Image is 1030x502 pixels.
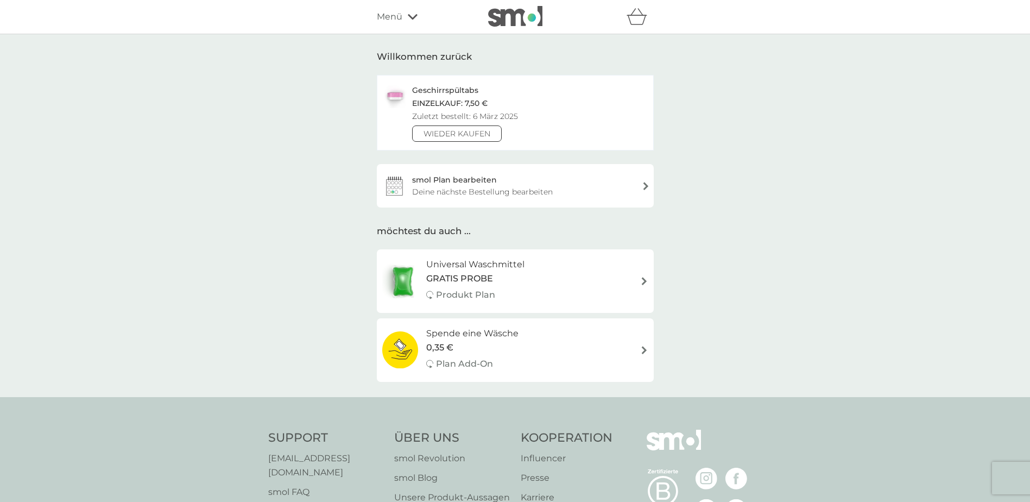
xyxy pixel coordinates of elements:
span: 0,35 € [426,341,453,355]
a: Influencer [521,451,612,466]
img: smol [488,6,542,27]
div: Warenkorb [627,6,654,28]
p: Zuletzt bestellt: 6 März 2025 [412,110,518,123]
p: Geschirrspültabs [412,84,518,97]
p: Produkt Plan [436,288,495,302]
img: Spende eine Wäsche [382,331,419,369]
a: [EMAIL_ADDRESS][DOMAIN_NAME] [268,451,383,479]
div: Willkommen zurück [377,49,654,64]
img: Geschirrspültabs [383,84,407,108]
h6: Spende eine Wäsche [426,327,519,341]
span: Menü [377,10,402,24]
h6: Universal Waschmittel [426,258,525,272]
img: smol [647,430,701,467]
div: Deine nächste Bestellung bearbeiten [412,186,553,198]
button: Wieder kaufen [412,125,502,142]
img: besuche die smol Facebook Seite [725,468,747,490]
a: smol Revolution [394,451,510,466]
h4: Über Uns [394,430,510,447]
img: besuche die smol Instagram Seite [696,468,717,490]
img: Rechtspfeil [640,346,648,354]
p: Einzelkauf: 7,50 € [412,97,518,110]
a: smol Blog [394,471,510,485]
img: Universal Waschmittel [382,262,424,300]
h4: Support [268,430,383,447]
h4: Kooperation [521,430,612,447]
img: Rechtspfeil [640,277,648,285]
a: smol FAQ [268,485,383,499]
a: Presse [521,471,612,485]
p: Plan Add-On [436,357,493,371]
div: smol Plan bearbeiten [412,174,497,186]
div: möchtest du auch ... [377,224,654,239]
span: GRATIS PROBE [426,272,493,286]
